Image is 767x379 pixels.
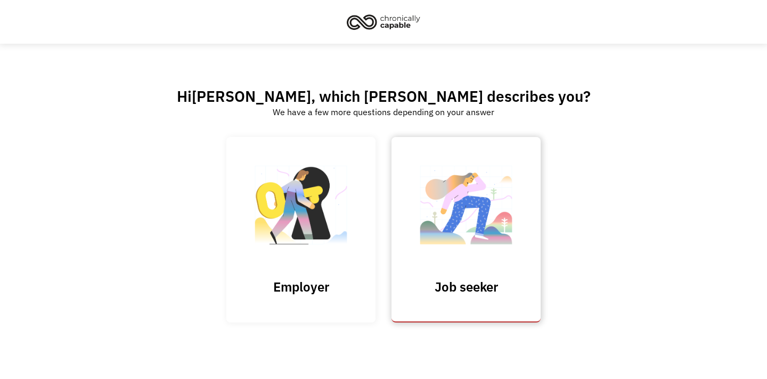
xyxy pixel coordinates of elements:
[226,137,376,322] input: Submit
[192,86,311,106] span: [PERSON_NAME]
[413,279,519,295] h3: Job seeker
[273,106,494,118] div: We have a few more questions depending on your answer
[344,10,423,34] img: Chronically Capable logo
[177,87,591,106] h2: Hi , which [PERSON_NAME] describes you?
[391,137,541,322] a: Job seeker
